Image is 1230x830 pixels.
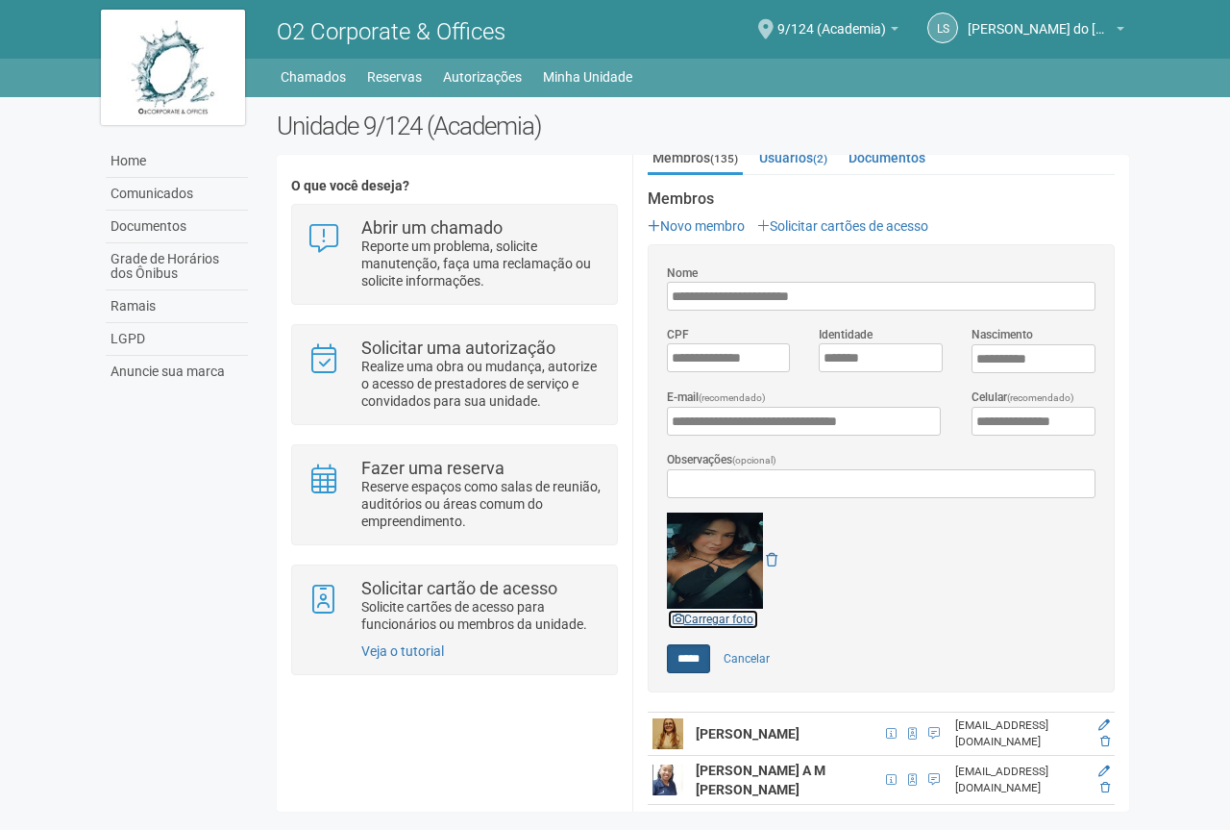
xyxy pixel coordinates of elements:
a: Solicitar cartão de acesso Solicite cartões de acesso para funcionários ou membros da unidade. [307,580,602,633]
strong: Membros [648,190,1115,208]
a: Carregar foto [667,609,759,630]
a: Reservas [367,63,422,90]
a: LGPD [106,323,248,356]
div: [EMAIL_ADDRESS][DOMAIN_NAME] [955,764,1087,796]
a: Autorizações [443,63,522,90]
a: Grade de Horários dos Ônibus [106,243,248,290]
h2: Unidade 9/124 (Academia) [277,112,1129,140]
label: Nome [667,264,698,282]
a: Editar membro [1098,718,1110,732]
strong: [PERSON_NAME] [696,726,799,742]
a: Minha Unidade [543,63,632,90]
a: Editar membro [1098,765,1110,778]
a: Cancelar [713,644,780,673]
a: Documentos [106,211,248,243]
label: Observações [667,451,776,469]
small: (2) [813,152,827,165]
a: Fazer uma reserva Reserve espaços como salas de reunião, auditórios ou áreas comum do empreendime... [307,460,602,530]
a: Membros(135) [648,143,743,175]
p: Realize uma obra ou mudança, autorize o acesso de prestadores de serviço e convidados para sua un... [361,358,603,410]
a: Documentos [844,143,930,172]
div: [EMAIL_ADDRESS][DOMAIN_NAME] [955,717,1087,750]
a: Home [106,145,248,178]
a: Remover [766,552,777,567]
span: (opcional) [732,455,776,465]
a: [PERSON_NAME] do [PERSON_NAME] [968,24,1124,39]
a: LS [927,13,958,43]
strong: Fazer uma reserva [361,458,504,478]
span: 9/124 (Academia) [777,3,886,37]
a: Ramais [106,290,248,323]
span: (recomendado) [699,392,766,403]
a: Solicitar uma autorização Realize uma obra ou mudança, autorize o acesso de prestadores de serviç... [307,340,602,410]
a: Comunicados [106,178,248,211]
a: Abrir um chamado Reporte um problema, solicite manutenção, faça uma reclamação ou solicite inform... [307,219,602,289]
span: O2 Corporate & Offices [277,18,505,45]
img: user.png [652,765,683,795]
a: Excluir membro [1100,735,1110,748]
label: Nascimento [972,326,1033,343]
strong: [PERSON_NAME] A M [PERSON_NAME] [696,763,825,797]
p: Reporte um problema, solicite manutenção, faça uma reclamação ou solicite informações. [361,238,603,289]
a: Novo membro [648,218,745,234]
span: Leticia Souza do Nascimento [968,3,1112,37]
strong: Solicitar cartão de acesso [361,578,557,598]
label: Celular [972,389,1074,407]
a: Usuários(2) [754,143,832,172]
img: logo.jpg [101,10,245,125]
a: Excluir membro [1100,781,1110,794]
a: Solicitar cartões de acesso [757,218,928,234]
a: 9/124 (Academia) [777,24,898,39]
img: GetFile [667,513,763,609]
p: Reserve espaços como salas de reunião, auditórios ou áreas comum do empreendimento. [361,478,603,530]
a: Anuncie sua marca [106,356,248,388]
img: user.png [652,718,683,749]
p: Solicite cartões de acesso para funcionários ou membros da unidade. [361,598,603,633]
label: CPF [667,326,689,343]
span: (recomendado) [1007,392,1074,403]
h4: O que você deseja? [291,179,617,193]
a: Veja o tutorial [361,643,444,659]
label: Identidade [819,326,873,343]
strong: Solicitar uma autorização [361,338,555,358]
a: Chamados [281,63,346,90]
small: (135) [710,152,738,165]
label: E-mail [667,389,766,407]
strong: Abrir um chamado [361,217,503,238]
